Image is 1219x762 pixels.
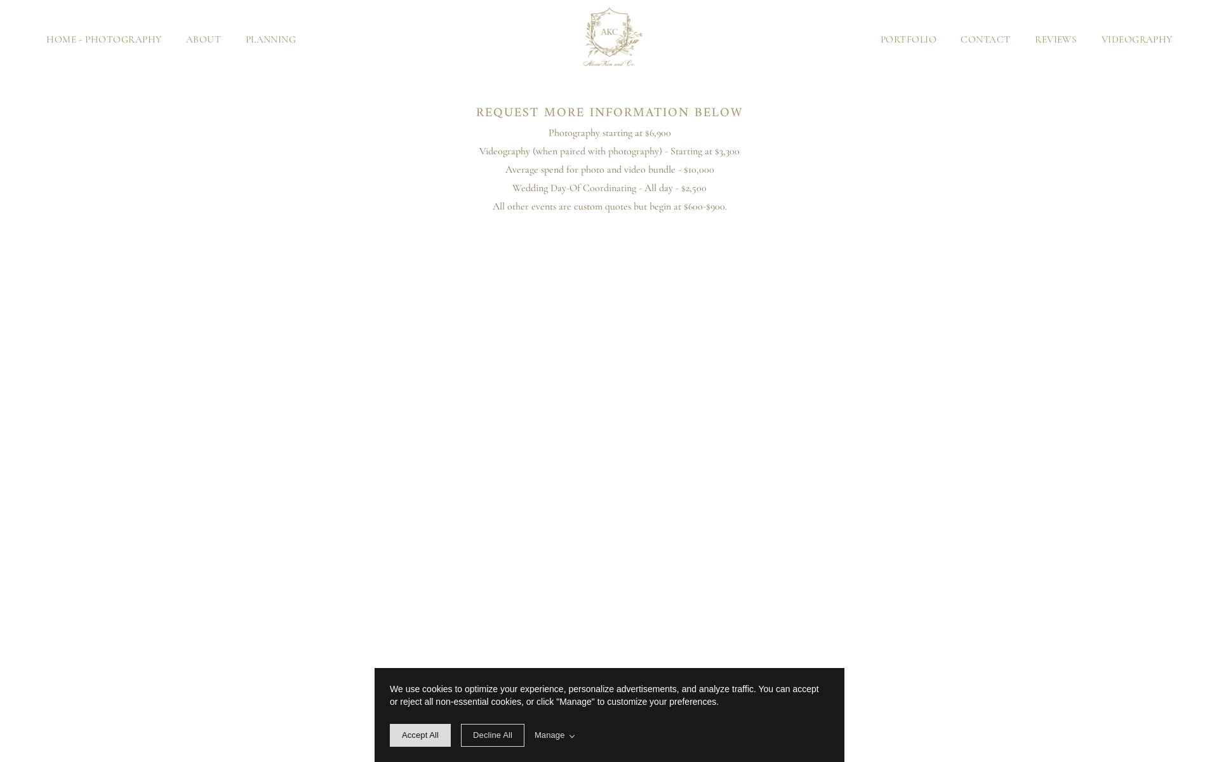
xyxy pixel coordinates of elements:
[236,104,983,124] h3: Request more information below
[34,35,174,44] a: Home - Photography
[233,35,308,44] a: Planning
[236,197,983,216] p: All other events are custom quotes but begin at $600-$900.
[390,684,819,707] span: We use cookies to optimize your experience, personalize advertisements, and analyze traffic. You ...
[174,35,234,44] a: About
[1089,35,1185,44] a: Videography
[505,163,714,176] span: Average spend for photo and video bundle - $10,000
[375,668,844,762] div: cookieconsent
[402,730,439,740] span: Accept All
[390,724,451,747] span: allow cookie message
[949,35,1023,44] a: Contact
[1023,35,1089,44] a: Reviews
[535,729,575,742] span: Manage
[575,5,644,75] img: AlesiaKim and Co.
[461,724,524,747] span: deny cookie message
[236,179,983,197] p: Wedding Day-Of Coordinating - All day - $2,500
[236,142,983,161] p: Videography (when paired with photography) - Starting at $3,300
[869,35,949,44] a: Portfolio
[236,124,983,142] p: Photography starting at $6,900
[473,730,512,740] span: Decline All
